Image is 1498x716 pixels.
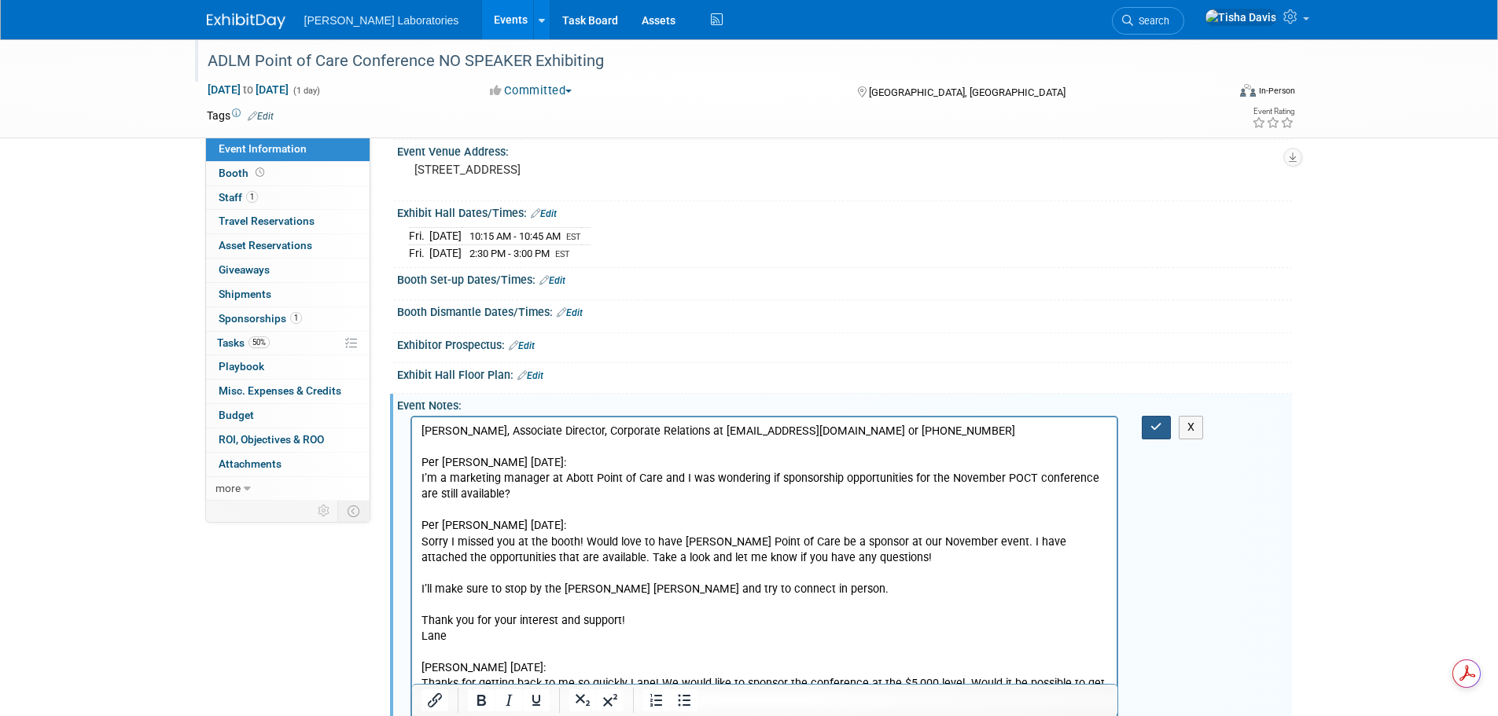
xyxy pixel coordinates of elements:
button: Italic [495,689,522,711]
span: Event Information [219,142,307,155]
a: Tasks50% [206,332,370,355]
pre: [STREET_ADDRESS] [414,163,753,177]
div: Event Venue Address: [397,140,1292,160]
a: more [206,477,370,501]
span: [PERSON_NAME] Laboratories [304,14,459,27]
div: Event Notes: [397,394,1292,413]
td: [DATE] [429,245,462,262]
div: ADLM Point of Care Conference NO SPEAKER Exhibiting [202,47,1203,75]
span: Booth not reserved yet [252,167,267,178]
span: 10:15 AM - 10:45 AM [469,230,561,242]
span: Shipments [219,288,271,300]
span: Travel Reservations [219,215,315,227]
a: Staff1 [206,186,370,210]
a: Budget [206,404,370,428]
span: Playbook [219,360,264,373]
a: ROI, Objectives & ROO [206,428,370,452]
span: Giveaways [219,263,270,276]
span: EST [566,232,581,242]
a: Edit [509,340,535,351]
td: Personalize Event Tab Strip [311,501,338,521]
span: (1 day) [292,86,320,96]
a: Sponsorships1 [206,307,370,331]
span: [DATE] [DATE] [207,83,289,97]
span: Tasks [217,336,270,349]
a: Event Information [206,138,370,161]
div: Event Format [1134,82,1296,105]
span: more [215,482,241,494]
img: Tisha Davis [1205,9,1277,26]
td: Fri. [409,245,429,262]
div: Exhibitor Prospectus: [397,333,1292,354]
td: Toggle Event Tabs [337,501,370,521]
span: ROI, Objectives & ROO [219,433,324,446]
img: Format-Inperson.png [1240,84,1256,97]
div: Exhibit Hall Floor Plan: [397,363,1292,384]
button: Subscript [569,689,596,711]
a: Edit [531,208,557,219]
a: Asset Reservations [206,234,370,258]
span: to [241,83,256,96]
td: Tags [207,108,274,123]
div: In-Person [1258,85,1295,97]
span: Sponsorships [219,312,302,325]
span: [GEOGRAPHIC_DATA], [GEOGRAPHIC_DATA] [869,86,1066,98]
a: Playbook [206,355,370,379]
div: Booth Dismantle Dates/Times: [397,300,1292,321]
div: Booth Set-up Dates/Times: [397,268,1292,288]
div: Event Rating [1252,108,1294,116]
span: 1 [246,191,258,203]
span: Staff [219,191,258,204]
span: Misc. Expenses & Credits [219,384,341,397]
button: Bullet list [671,689,697,711]
button: Numbered list [643,689,670,711]
span: EST [555,249,570,259]
a: Edit [557,307,583,318]
a: Travel Reservations [206,210,370,233]
span: Booth [219,167,267,179]
a: Giveaways [206,259,370,282]
button: Committed [484,83,578,99]
button: Superscript [597,689,624,711]
span: Attachments [219,457,282,470]
img: ExhibitDay [207,13,285,29]
a: Shipments [206,283,370,307]
button: X [1179,416,1204,439]
a: Edit [539,275,565,286]
button: Bold [468,689,495,711]
a: Misc. Expenses & Credits [206,380,370,403]
span: 1 [290,312,302,324]
button: Underline [523,689,550,711]
td: [DATE] [429,228,462,245]
a: Edit [248,111,274,122]
a: Search [1112,7,1184,35]
span: 50% [248,336,270,348]
td: Fri. [409,228,429,245]
a: Booth [206,162,370,185]
div: Exhibit Hall Dates/Times: [397,201,1292,222]
button: Insert/edit link [421,689,448,711]
span: 2:30 PM - 3:00 PM [469,248,550,259]
span: Search [1133,15,1169,27]
span: Budget [219,409,254,421]
span: Asset Reservations [219,239,312,252]
a: Attachments [206,453,370,476]
a: Edit [517,370,543,381]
